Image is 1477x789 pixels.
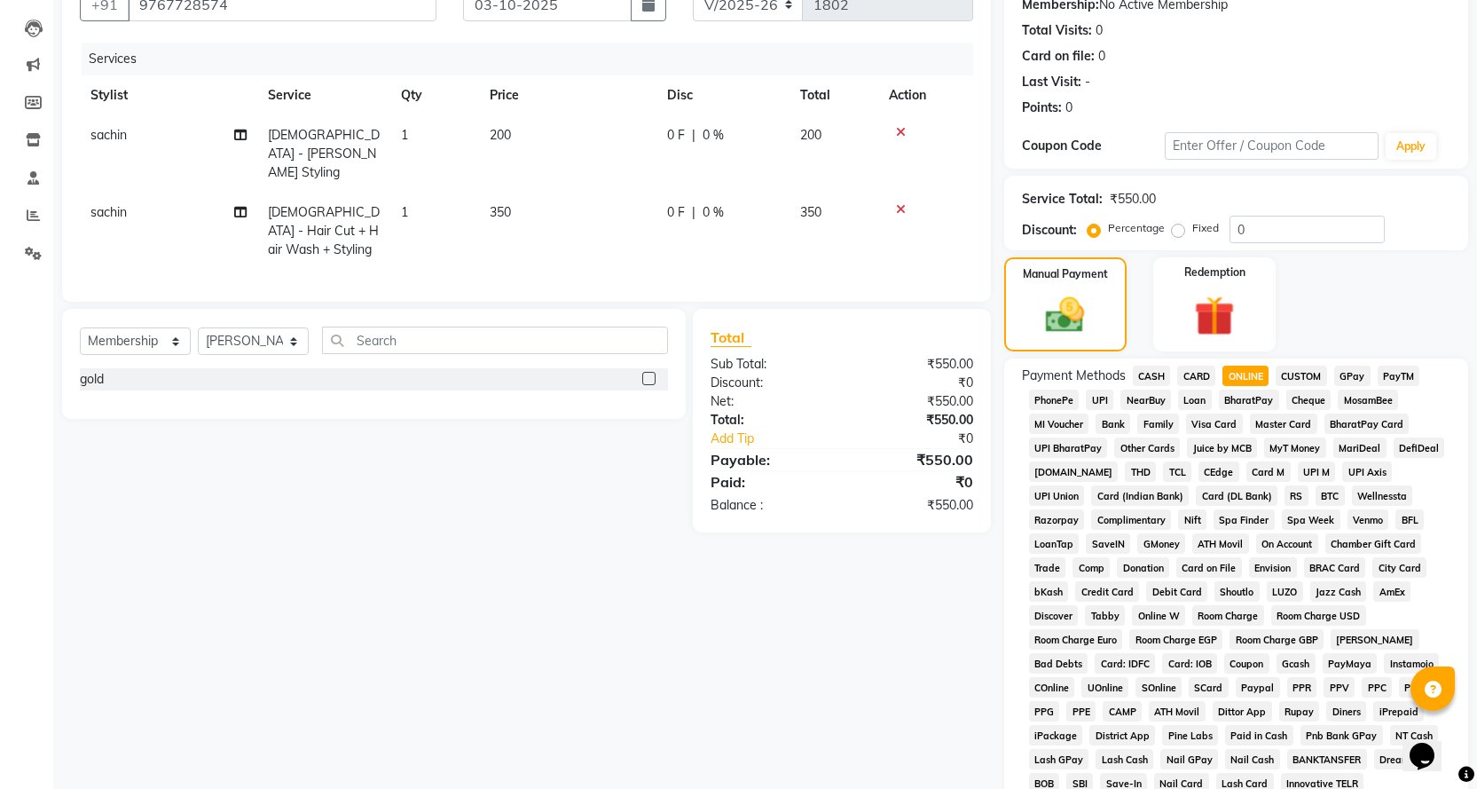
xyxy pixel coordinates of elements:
[1029,533,1080,554] span: LoanTap
[1250,414,1317,434] span: Master Card
[1331,629,1419,650] span: [PERSON_NAME]
[1298,462,1336,482] span: UPI M
[1132,605,1185,626] span: Online W
[1029,390,1080,410] span: PhonePe
[703,203,724,222] span: 0 %
[1165,132,1379,160] input: Enter Offer / Coupon Code
[800,127,821,143] span: 200
[1267,581,1303,602] span: LUZO
[1189,677,1229,698] span: SCard
[1114,438,1180,458] span: Other Cards
[1029,725,1083,746] span: iPackage
[401,204,408,220] span: 1
[842,392,986,411] div: ₹550.00
[1287,749,1367,769] span: BANKTANSFER
[1198,462,1239,482] span: CEdge
[1176,557,1242,578] span: Card on File
[1029,749,1089,769] span: Lash GPay
[1086,390,1113,410] span: UPI
[1264,438,1326,458] span: MyT Money
[1091,509,1171,530] span: Complimentary
[1029,677,1075,698] span: COnline
[842,496,986,515] div: ₹550.00
[1395,509,1424,530] span: BFL
[1304,557,1366,578] span: BRAC Card
[1236,677,1280,698] span: Paypal
[1029,414,1089,434] span: MI Voucher
[1033,293,1096,337] img: _cash.svg
[1072,557,1110,578] span: Comp
[82,43,986,75] div: Services
[1246,462,1291,482] span: Card M
[697,496,842,515] div: Balance :
[1022,137,1165,155] div: Coupon Code
[1029,462,1119,482] span: [DOMAIN_NAME]
[1285,485,1308,506] span: RS
[1022,47,1095,66] div: Card on file:
[1334,366,1371,386] span: GPay
[1184,264,1245,280] label: Redemption
[390,75,479,115] th: Qty
[490,204,511,220] span: 350
[1249,557,1297,578] span: Envision
[842,411,986,430] div: ₹550.00
[1029,557,1066,578] span: Trade
[697,449,842,470] div: Payable:
[1022,221,1077,240] div: Discount:
[1022,99,1062,117] div: Points:
[1110,190,1156,209] div: ₹550.00
[1338,390,1398,410] span: MosamBee
[842,374,986,392] div: ₹0
[1316,485,1345,506] span: BTC
[1023,266,1108,282] label: Manual Payment
[1022,190,1103,209] div: Service Total:
[1300,725,1383,746] span: Pnb Bank GPay
[1120,390,1171,410] span: NearBuy
[656,75,790,115] th: Disc
[1162,653,1217,674] span: Card: IOB
[1192,605,1264,626] span: Room Charge
[1146,581,1207,602] span: Debit Card
[1192,220,1219,236] label: Fixed
[1182,291,1247,341] img: _gift.svg
[401,127,408,143] span: 1
[1129,629,1222,650] span: Room Charge EGP
[1374,749,1437,769] span: Dreamfolks
[1213,701,1272,722] span: Dittor App
[1137,533,1185,554] span: GMoney
[479,75,656,115] th: Price
[1135,677,1182,698] span: SOnline
[1160,749,1218,769] span: Nail GPay
[322,327,668,354] input: Search
[268,204,380,257] span: [DEMOGRAPHIC_DATA] - Hair Cut + Hair Wash + Styling
[697,471,842,493] div: Paid:
[1108,220,1165,236] label: Percentage
[1098,47,1105,66] div: 0
[90,204,127,220] span: sachin
[1022,73,1081,91] div: Last Visit:
[1399,677,1430,698] span: PPN
[1347,509,1389,530] span: Venmo
[692,203,695,222] span: |
[1325,533,1422,554] span: Chamber Gift Card
[1066,701,1096,722] span: PPE
[1384,653,1439,674] span: Instamojo
[878,75,973,115] th: Action
[1225,749,1280,769] span: Nail Cash
[1029,581,1069,602] span: bKash
[1230,629,1324,650] span: Room Charge GBP
[1394,438,1445,458] span: DefiDeal
[800,204,821,220] span: 350
[1081,677,1128,698] span: UOnline
[1178,509,1206,530] span: Nift
[1352,485,1413,506] span: Wellnessta
[1085,605,1125,626] span: Tabby
[1089,725,1155,746] span: District App
[1224,653,1269,674] span: Coupon
[697,392,842,411] div: Net:
[1324,677,1355,698] span: PPV
[1333,438,1387,458] span: MariDeal
[90,127,127,143] span: sachin
[257,75,390,115] th: Service
[1282,509,1340,530] span: Spa Week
